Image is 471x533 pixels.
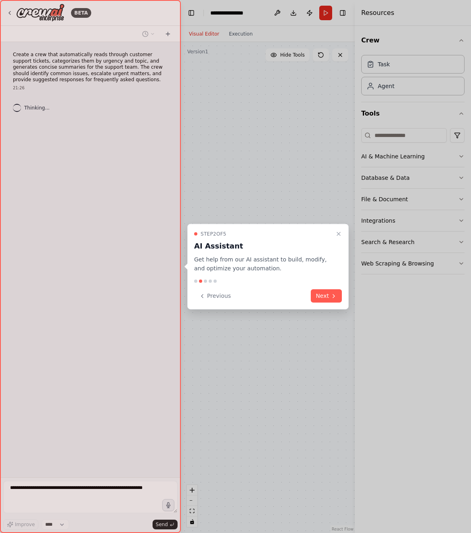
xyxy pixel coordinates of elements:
button: Hide left sidebar [186,7,197,19]
p: Get help from our AI assistant to build, modify, and optimize your automation. [194,255,332,273]
h3: AI Assistant [194,240,332,251]
button: Next [311,289,342,303]
button: Close walkthrough [334,229,343,238]
span: Step 2 of 5 [201,230,226,237]
button: Previous [194,289,236,303]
